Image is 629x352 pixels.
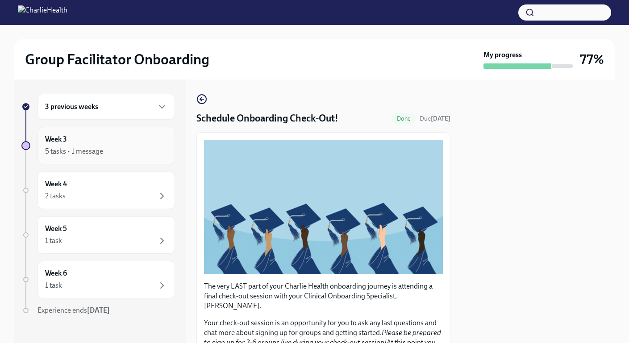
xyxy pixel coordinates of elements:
h6: Week 4 [45,179,67,189]
img: CharlieHealth [18,5,67,20]
h6: Week 3 [45,134,67,144]
h6: Week 6 [45,268,67,278]
h3: 77% [580,51,604,67]
h6: Week 5 [45,224,67,234]
h2: Group Facilitator Onboarding [25,50,209,68]
h4: Schedule Onboarding Check-Out! [196,112,338,125]
a: Week 61 task [21,261,175,298]
button: Zoom image [204,140,443,274]
span: Experience ends [37,306,110,314]
span: Done [392,115,416,122]
strong: [DATE] [431,115,450,122]
div: 2 tasks [45,191,66,201]
strong: My progress [483,50,522,60]
a: Week 35 tasks • 1 message [21,127,175,164]
p: The very LAST part of your Charlie Health onboarding journey is attending a final check-out sessi... [204,281,443,311]
a: Week 42 tasks [21,172,175,209]
div: 5 tasks • 1 message [45,147,103,156]
span: Due [420,115,450,122]
a: Week 51 task [21,216,175,254]
div: 1 task [45,236,62,246]
span: September 13th, 2025 10:00 [420,114,450,123]
h6: 3 previous weeks [45,102,98,112]
strong: [DATE] [87,306,110,314]
div: 1 task [45,281,62,290]
div: 3 previous weeks [37,94,175,120]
